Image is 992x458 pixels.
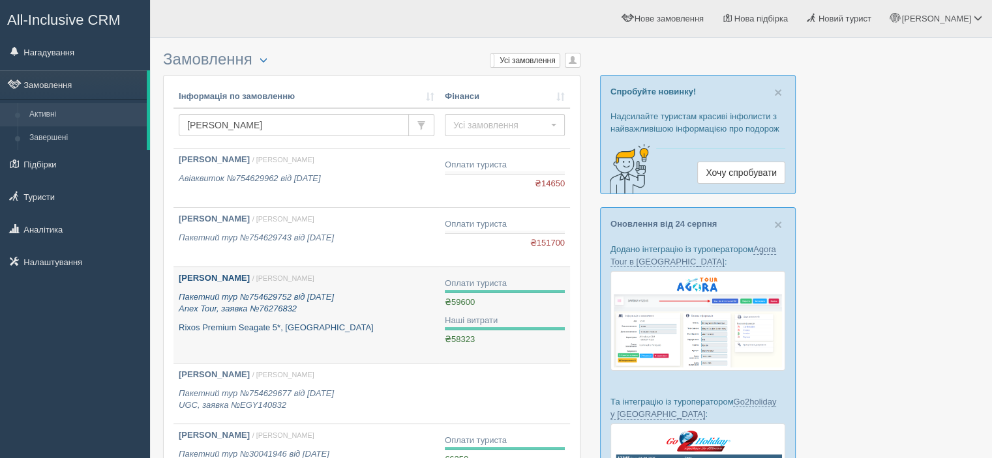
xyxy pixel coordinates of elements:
[774,85,782,99] button: Close
[179,233,334,242] i: Пакетний тур №754629743 від [DATE]
[610,271,785,371] img: agora-tour-%D0%B7%D0%B0%D1%8F%D0%B2%D0%BA%D0%B8-%D1%81%D1%80%D0%BC-%D0%B4%D0%BB%D1%8F-%D1%82%D1%8...
[774,217,782,232] span: ×
[1,1,149,36] a: All-Inclusive CRM
[163,51,580,68] h3: Замовлення
[610,243,785,268] p: Додано інтеграцію із туроператором :
[173,267,440,363] a: [PERSON_NAME] / [PERSON_NAME] Пакетний тур №754629752 від [DATE]Anex Tour, заявка №76276832 Rixos...
[445,91,565,103] a: Фінанси
[179,273,250,283] b: [PERSON_NAME]
[819,14,871,23] span: Новий турист
[445,218,565,231] div: Оплати туриста
[490,54,560,67] label: Усі замовлення
[252,215,314,223] span: / [PERSON_NAME]
[734,14,789,23] span: Нова підбірка
[7,12,121,28] span: All-Inclusive CRM
[179,173,321,183] i: Авіаквиток №754629962 від [DATE]
[173,364,440,423] a: [PERSON_NAME] / [PERSON_NAME] Пакетний тур №754629677 від [DATE]UGC, заявка №EGY140832
[179,430,250,440] b: [PERSON_NAME]
[179,114,409,136] input: Пошук за номером замовлення, ПІБ або паспортом туриста
[179,369,250,379] b: [PERSON_NAME]
[445,159,565,171] div: Оплати туриста
[445,334,475,344] span: ₴58323
[610,110,785,135] p: Надсилайте туристам красиві інфолисти з найважливішою інформацією про подорож
[610,219,717,229] a: Оновлення від 24 серпня
[697,162,785,184] a: Хочу спробувати
[179,91,434,103] a: Інформація по замовленню
[445,435,565,447] div: Оплати туриста
[179,154,250,164] b: [PERSON_NAME]
[774,218,782,231] button: Close
[601,143,653,195] img: creative-idea-2907357.png
[252,371,314,379] span: / [PERSON_NAME]
[179,388,334,410] i: Пакетний тур №754629677 від [DATE] UGC, заявка №EGY140832
[173,149,440,207] a: [PERSON_NAME] / [PERSON_NAME] Авіаквиток №754629962 від [DATE]
[23,103,147,126] a: Активні
[453,119,548,132] span: Усі замовлення
[610,395,785,420] p: Та інтеграцію із туроператором :
[774,85,782,100] span: ×
[179,214,250,223] b: [PERSON_NAME]
[445,114,565,136] button: Усі замовлення
[901,14,971,23] span: [PERSON_NAME]
[179,292,334,314] i: Пакетний тур №754629752 від [DATE] Anex Tour, заявка №76276832
[179,322,434,334] p: Rixos Premium Seagate 5*, [GEOGRAPHIC_DATA]
[530,237,565,250] span: ₴151700
[252,431,314,439] span: / [PERSON_NAME]
[23,126,147,150] a: Завершені
[610,85,785,98] p: Спробуйте новинку!
[445,315,565,327] div: Наші витрати
[635,14,704,23] span: Нове замовлення
[535,178,565,190] span: ₴14650
[173,208,440,266] a: [PERSON_NAME] / [PERSON_NAME] Пакетний тур №754629743 від [DATE]
[445,278,565,290] div: Оплати туриста
[610,244,776,267] a: Agora Tour в [GEOGRAPHIC_DATA]
[252,156,314,164] span: / [PERSON_NAME]
[252,274,314,282] span: / [PERSON_NAME]
[445,297,475,307] span: ₴59600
